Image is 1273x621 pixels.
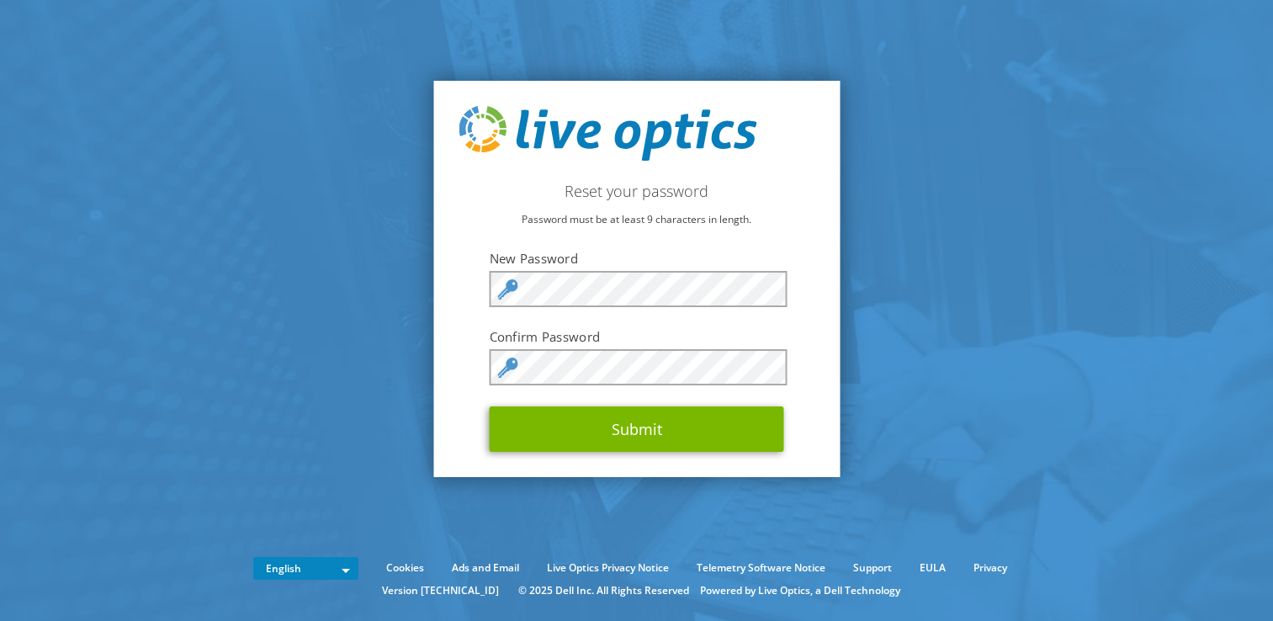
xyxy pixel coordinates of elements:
a: Ads and Email [439,559,532,577]
li: Powered by Live Optics, a Dell Technology [700,581,900,600]
h2: Reset your password [459,182,814,200]
li: Version [TECHNICAL_ID] [374,581,507,600]
a: Privacy [961,559,1020,577]
li: © 2025 Dell Inc. All Rights Reserved [510,581,697,600]
a: Cookies [374,559,437,577]
a: Telemetry Software Notice [684,559,838,577]
p: Password must be at least 9 characters in length. [459,210,814,229]
button: Submit [490,406,784,452]
label: New Password [490,250,784,267]
a: EULA [907,559,958,577]
a: Live Optics Privacy Notice [534,559,682,577]
a: Support [841,559,904,577]
label: Confirm Password [490,328,784,345]
img: live_optics_svg.svg [459,106,756,162]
